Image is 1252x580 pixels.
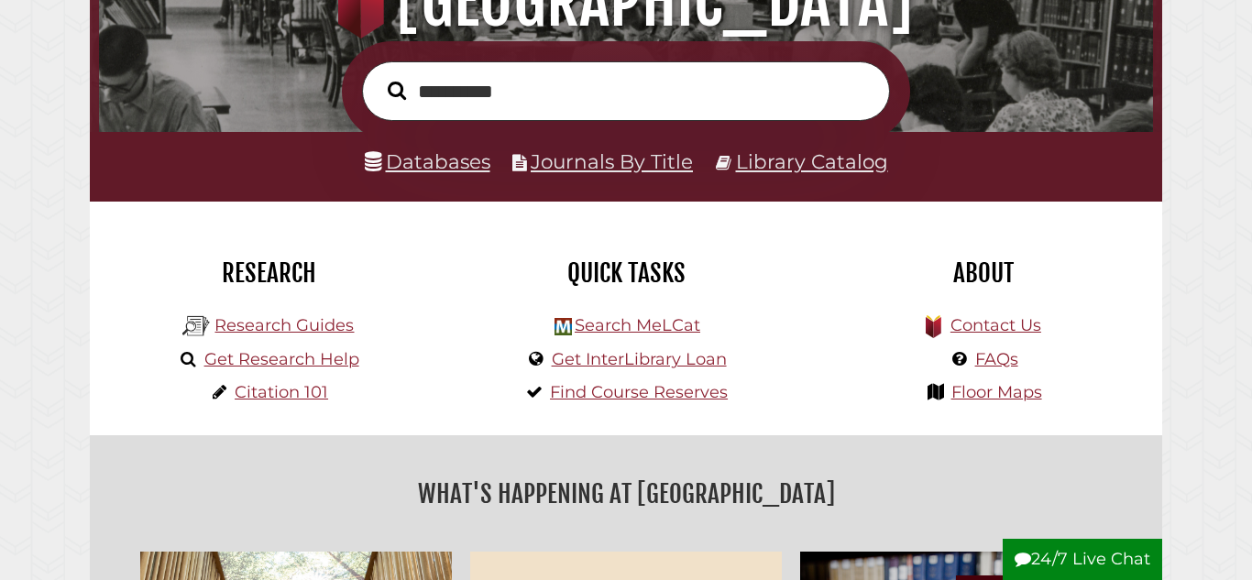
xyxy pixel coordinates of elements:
i: Search [388,81,406,101]
h2: About [818,257,1148,289]
a: Find Course Reserves [550,382,728,402]
h2: What's Happening at [GEOGRAPHIC_DATA] [104,473,1148,515]
h2: Research [104,257,434,289]
a: Get Research Help [204,349,359,369]
a: Journals By Title [531,149,693,173]
a: FAQs [975,349,1018,369]
a: Citation 101 [235,382,328,402]
a: Search MeLCat [575,315,700,335]
button: Search [379,76,415,104]
h2: Quick Tasks [461,257,791,289]
img: Hekman Library Logo [555,318,572,335]
a: Contact Us [950,315,1041,335]
a: Get InterLibrary Loan [552,349,727,369]
a: Library Catalog [736,149,888,173]
a: Floor Maps [951,382,1042,402]
a: Research Guides [214,315,354,335]
img: Hekman Library Logo [182,312,210,340]
a: Databases [365,149,490,173]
